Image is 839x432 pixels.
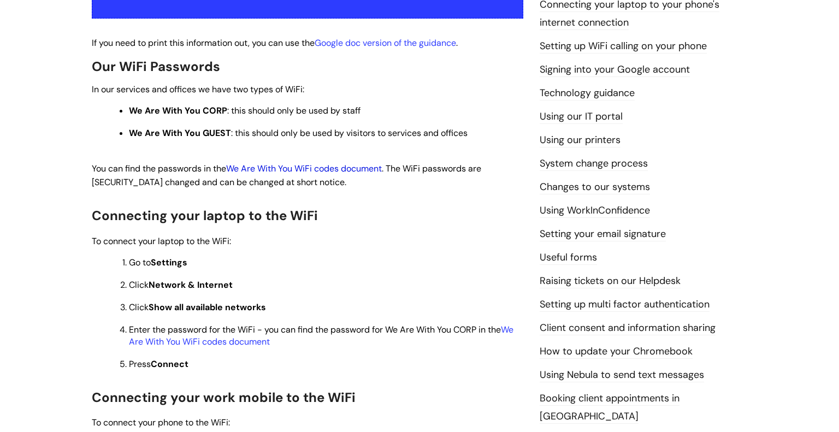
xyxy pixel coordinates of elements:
a: Setting up multi factor authentication [540,298,710,312]
a: Setting up WiFi calling on your phone [540,39,707,54]
a: How to update your Chromebook [540,345,693,359]
span: Enter the password for the WiFi - you can find the password for We Are With You CORP in the [129,324,513,347]
span: To connect your phone to the WiFi: [92,417,230,428]
a: Using our printers [540,133,621,147]
span: Our WiFi Passwords [92,58,220,75]
a: Using WorkInConfidence [540,204,650,218]
strong: Show all available networks [149,301,266,313]
strong: We Are With You GUEST [129,127,231,139]
span: If you need to print this information out, you can use the . [92,37,458,49]
span: Go to [129,257,187,268]
span: : this should only be used by visitors to services and offices [129,127,468,139]
span: In our services and offices we have two types of WiFi: [92,84,304,95]
span: Press [129,358,188,370]
a: Client consent and information sharing [540,321,716,335]
strong: Settings [151,257,187,268]
a: Booking client appointments in [GEOGRAPHIC_DATA] [540,392,680,423]
span: Click [129,279,233,291]
a: Raising tickets on our Helpdesk [540,274,681,288]
a: Useful forms [540,251,597,265]
strong: Connect [151,358,188,370]
a: We Are With You WiFi codes document [129,324,513,347]
strong: Network & Internet [149,279,233,291]
span: : this should only be used by staff [129,105,361,116]
a: Signing into your Google account [540,63,690,77]
a: Technology guidance [540,86,635,100]
a: Setting your email signature [540,227,666,241]
span: Click [129,301,266,313]
strong: We Are With You CORP [129,105,227,116]
a: Changes to our systems [540,180,650,194]
span: Connecting your laptop to the WiFi [92,207,318,224]
span: You can find the passwords in the . The WiFi passwords are [SECURITY_DATA] changed and can be cha... [92,163,481,188]
a: Google doc version of the guidance [315,37,456,49]
span: Connecting your work mobile to the WiFi [92,389,356,406]
a: We Are With You WiFi codes document [226,163,382,174]
a: Using our IT portal [540,110,623,124]
a: System change process [540,157,648,171]
span: To connect your laptop to the WiFi: [92,235,231,247]
a: Using Nebula to send text messages [540,368,704,382]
